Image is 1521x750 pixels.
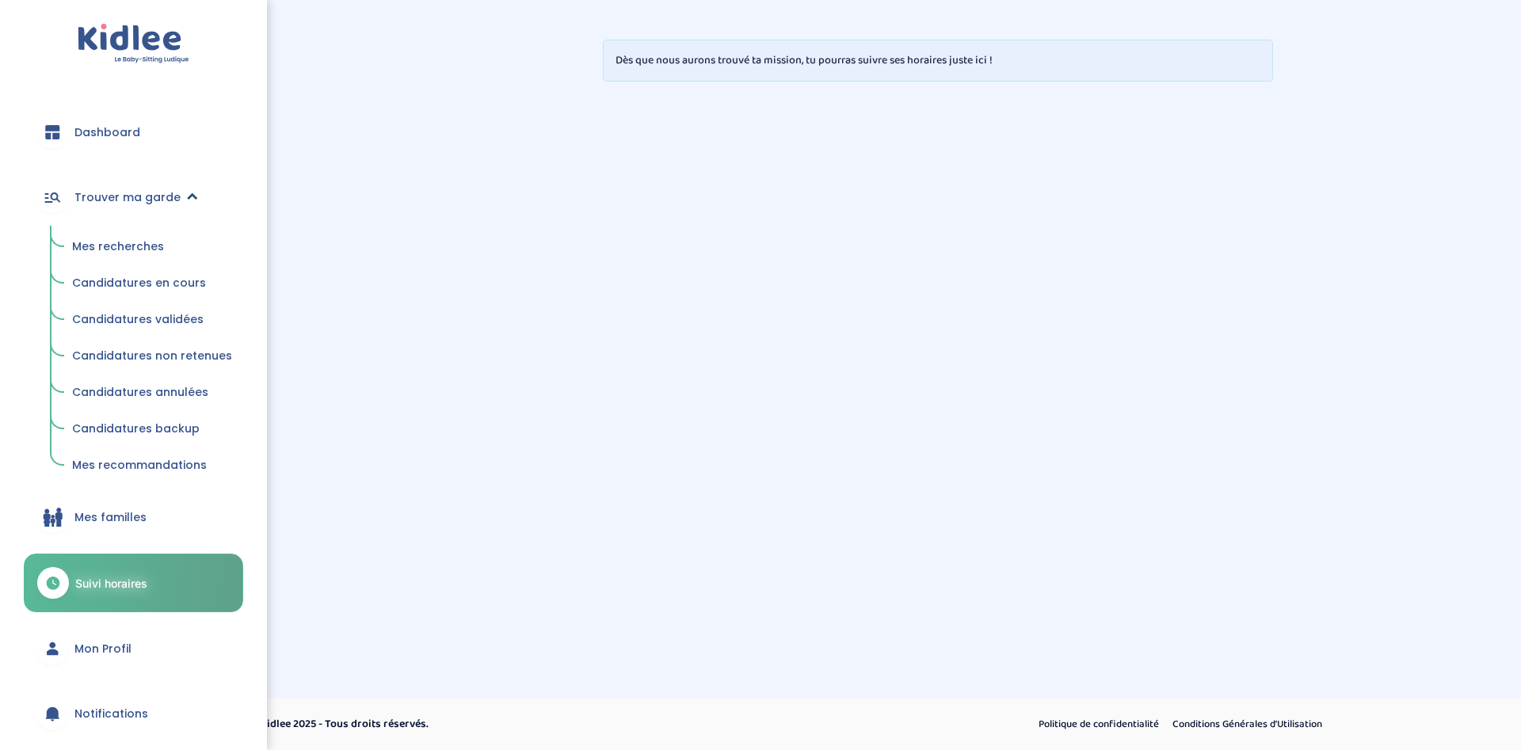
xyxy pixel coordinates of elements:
span: Candidatures annulées [72,384,208,400]
span: Trouver ma garde [74,189,181,206]
a: Trouver ma garde [24,169,243,226]
a: Candidatures en cours [61,268,243,299]
a: Mes recherches [61,232,243,262]
span: Candidatures en cours [72,275,206,291]
a: Dashboard [24,104,243,161]
span: Candidatures non retenues [72,348,232,364]
a: Notifications [24,685,243,742]
a: Candidatures annulées [61,378,243,408]
a: Mon Profil [24,620,243,677]
a: Candidatures validées [61,305,243,335]
p: © Kidlee 2025 - Tous droits réservés. [250,716,828,733]
span: Mes recherches [72,238,164,254]
span: Mes recommandations [72,457,207,473]
a: Mes familles [24,489,243,546]
span: Mes familles [74,509,147,526]
img: logo.svg [78,24,189,64]
span: Mon Profil [74,641,132,657]
span: Dashboard [74,124,140,141]
a: Politique de confidentialité [1033,714,1165,735]
span: Notifications [74,706,148,722]
p: Dès que nous aurons trouvé ta mission, tu pourras suivre ses horaires juste ici ! [616,52,1260,69]
a: Suivi horaires [24,554,243,612]
a: Conditions Générales d’Utilisation [1167,714,1328,735]
span: Candidatures backup [72,421,200,436]
a: Candidatures non retenues [61,341,243,371]
span: Candidatures validées [72,311,204,327]
a: Candidatures backup [61,414,243,444]
span: Suivi horaires [75,575,147,592]
a: Mes recommandations [61,451,243,481]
